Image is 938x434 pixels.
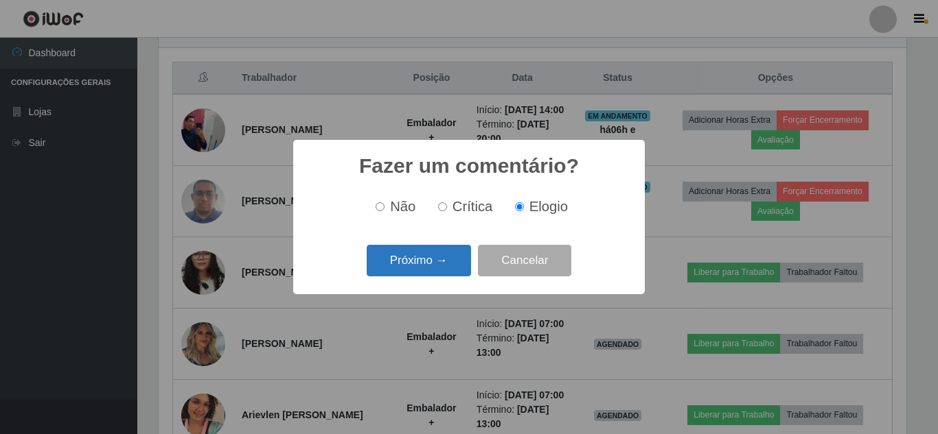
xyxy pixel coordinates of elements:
span: Não [390,199,415,214]
span: Crítica [453,199,493,214]
button: Cancelar [478,245,571,277]
h2: Fazer um comentário? [359,154,579,178]
button: Próximo → [367,245,471,277]
input: Crítica [438,202,447,211]
span: Elogio [529,199,568,214]
input: Elogio [515,202,524,211]
input: Não [376,202,385,211]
